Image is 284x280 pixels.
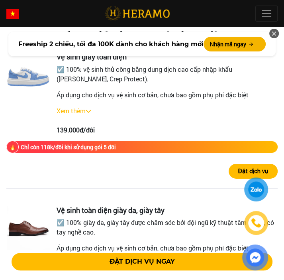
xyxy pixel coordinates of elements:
img: arrow_down.svg [86,110,91,113]
div: 139.000đ/đôi [57,125,278,135]
img: phone-icon [251,217,262,228]
img: logo [105,5,170,22]
button: Đặt dịch vụ [229,164,278,179]
a: Xem thêm [57,106,86,115]
button: Nhận mã ngay [204,37,266,51]
p: ☑️ 100% vệ sinh thủ công bằng dung dịch cao cấp nhập khẩu ([PERSON_NAME], Crep Protect). [57,65,278,84]
img: Vệ sinh toàn diện giày da, giày tây [6,206,50,250]
div: Chỉ còn 118k/đôi khi sử dụng gói 5 đôi [21,143,116,151]
img: Vệ sinh giày toàn diện [6,53,50,97]
p: Áp dụng cho dịch vụ vệ sinh cơ bản, chưa bao gồm phụ phí đặc biệt [57,90,278,100]
button: ĐẶT DỊCH VỤ NGAY [12,253,273,270]
img: fire.png [6,141,19,153]
p: ☑️ 100% giày da, giày tây được chăm sóc bởi đội ngũ kỹ thuật tâm huyết, có tay nghề cao. [57,218,278,237]
a: phone-icon [245,212,268,235]
h3: Vệ sinh giày toàn diện [57,53,278,61]
h3: Vệ sinh toàn diện giày da, giày tây [57,206,278,215]
img: vn-flag.png [6,9,19,19]
p: Áp dụng cho dịch vụ vệ sinh cơ bản, chưa bao gồm phụ phí đặc biệt [57,243,278,253]
span: Freeship 2 chiều, tối đa 100K dành cho khách hàng mới [18,39,204,49]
